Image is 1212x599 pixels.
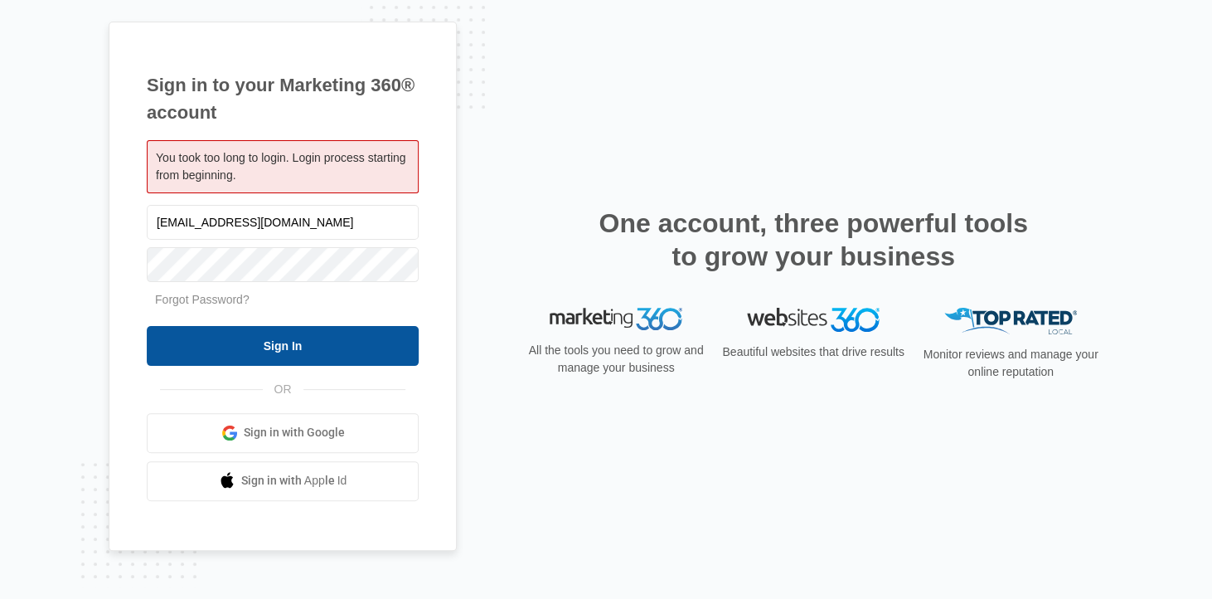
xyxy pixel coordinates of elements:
img: Marketing 360 [550,308,682,331]
input: Sign In [147,326,419,366]
span: Sign in with Google [244,424,345,441]
a: Sign in with Google [147,413,419,453]
a: Sign in with Apple Id [147,461,419,501]
h2: One account, three powerful tools to grow your business [594,207,1033,273]
input: Email [147,205,419,240]
p: Beautiful websites that drive results [720,343,906,361]
h1: Sign in to your Marketing 360® account [147,71,419,126]
p: Monitor reviews and manage your online reputation [918,346,1103,381]
a: Forgot Password? [155,293,250,306]
span: OR [263,381,303,398]
img: Websites 360 [747,308,880,332]
p: All the tools you need to grow and manage your business [523,342,709,377]
img: Top Rated Local [944,308,1077,335]
span: Sign in with Apple Id [241,472,347,489]
span: You took too long to login. Login process starting from beginning. [156,151,405,182]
